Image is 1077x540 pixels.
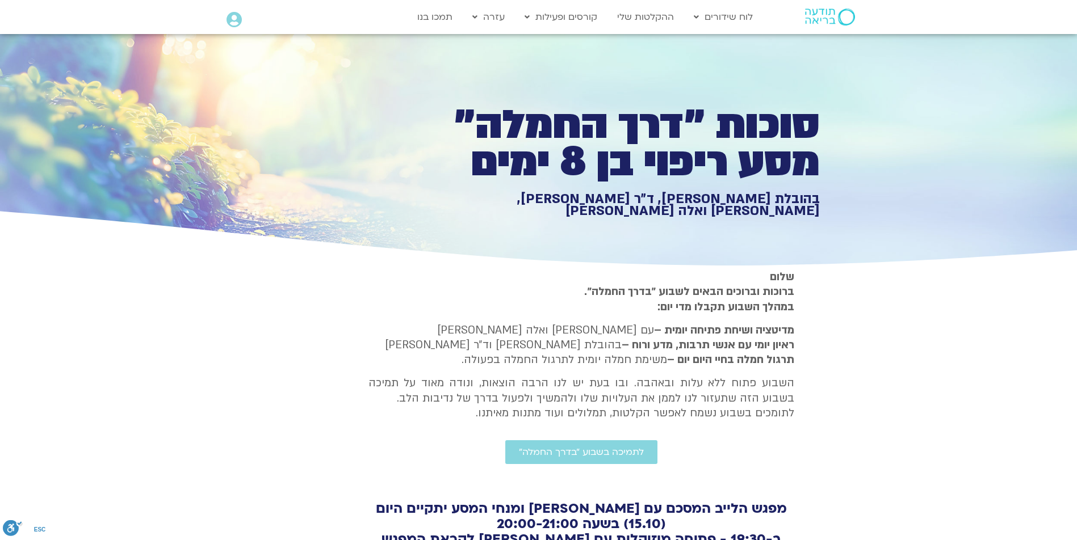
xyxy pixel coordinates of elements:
strong: שלום [770,269,794,284]
p: השבוע פתוח ללא עלות ובאהבה. ובו בעת יש לנו הרבה הוצאות, ונודה מאוד על תמיכה בשבוע הזה שתעזור לנו ... [368,376,794,420]
a: עזרה [467,6,510,28]
h1: בהובלת [PERSON_NAME], ד״ר [PERSON_NAME], [PERSON_NAME] ואלה [PERSON_NAME] [426,193,820,217]
a: ההקלטות שלי [611,6,680,28]
b: ראיון יומי עם אנשי תרבות, מדע ורוח – [622,337,794,352]
h1: סוכות ״דרך החמלה״ מסע ריפוי בן 8 ימים [426,107,820,181]
a: קורסים ופעילות [519,6,603,28]
span: לתמיכה בשבוע ״בדרך החמלה״ [519,447,644,457]
b: תרגול חמלה בחיי היום יום – [667,352,794,367]
a: תמכו בנו [412,6,458,28]
p: עם [PERSON_NAME] ואלה [PERSON_NAME] בהובלת [PERSON_NAME] וד״ר [PERSON_NAME] משימת חמלה יומית לתרג... [368,323,794,368]
a: לוח שידורים [688,6,758,28]
a: לתמיכה בשבוע ״בדרך החמלה״ [505,440,657,464]
strong: מדיטציה ושיחת פתיחה יומית – [654,323,794,337]
img: תודעה בריאה [805,9,855,26]
strong: ברוכות וברוכים הבאים לשבוע ״בדרך החמלה״. במהלך השבוע תקבלו מדי יום: [584,284,794,314]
